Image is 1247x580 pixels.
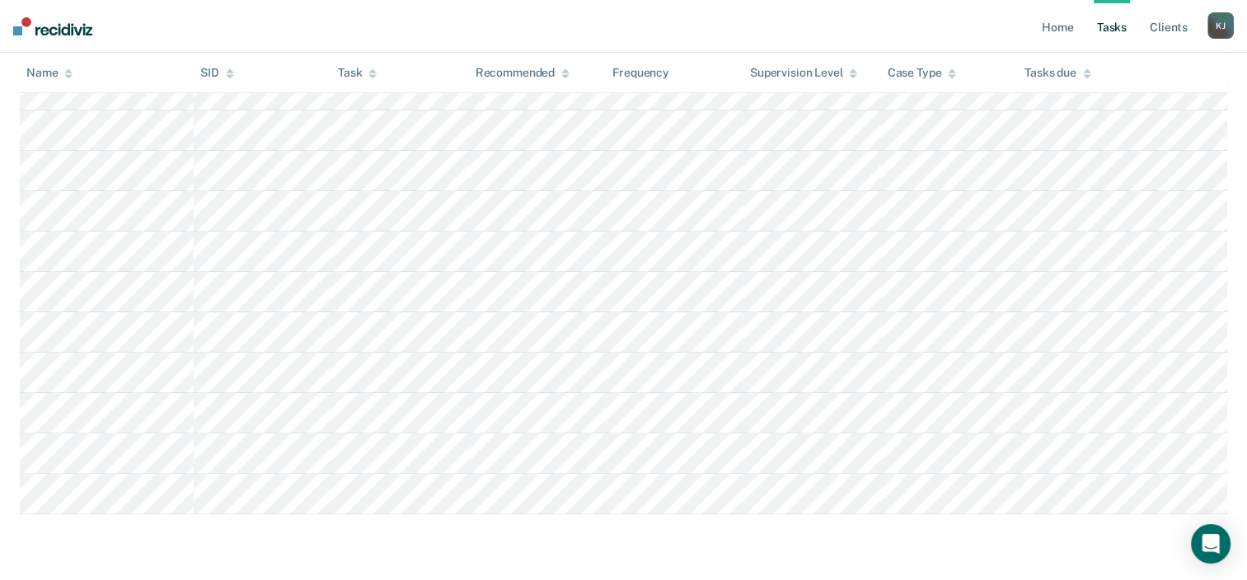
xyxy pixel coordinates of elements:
div: Supervision Level [750,66,858,80]
div: SID [200,66,234,80]
img: Recidiviz [13,17,92,35]
div: Open Intercom Messenger [1191,524,1231,564]
div: K J [1207,12,1234,39]
div: Task [338,66,377,80]
div: Tasks due [1024,66,1091,80]
div: Case Type [888,66,957,80]
button: KJ [1207,12,1234,39]
div: Recommended [476,66,570,80]
div: Frequency [612,66,669,80]
div: Name [26,66,73,80]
